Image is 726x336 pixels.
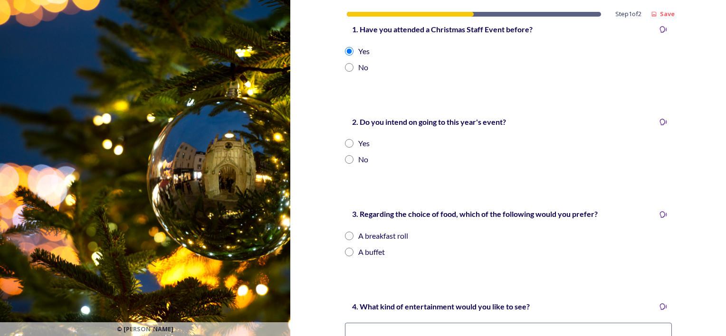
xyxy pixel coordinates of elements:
div: Yes [358,46,370,57]
strong: 1. Have you attended a Christmas Staff Event before? [352,25,533,34]
span: Step 1 of 2 [615,9,641,19]
strong: 2. Do you intend on going to this year's event? [352,117,506,126]
span: © [PERSON_NAME] [117,325,173,334]
strong: 3. Regarding the choice of food, which of the following would you prefer? [352,209,598,218]
div: No [358,154,368,165]
div: A buffet [358,246,385,258]
strong: Save [660,9,675,18]
div: Yes [358,138,370,149]
div: No [358,62,368,73]
div: A breakfast roll [358,230,408,242]
strong: 4. What kind of entertainment would you like to see? [352,302,530,311]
